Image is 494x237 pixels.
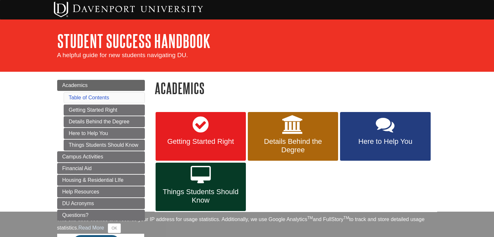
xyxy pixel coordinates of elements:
[345,137,425,146] span: Here to Help You
[69,95,109,100] a: Table of Contents
[156,112,246,161] a: Getting Started Right
[62,82,88,88] span: Academics
[248,112,338,161] a: Details Behind the Degree
[156,163,246,211] a: Things Students Should Know
[57,186,145,197] a: Help Resources
[62,189,99,194] span: Help Resources
[57,198,145,209] a: DU Acronyms
[64,116,145,127] a: Details Behind the Degree
[62,201,94,206] span: DU Acronyms
[340,112,430,161] a: Here to Help You
[160,137,241,146] span: Getting Started Right
[62,154,103,159] span: Campus Activities
[57,80,145,91] a: Academics
[155,80,437,96] h1: Academics
[64,140,145,151] a: Things Students Should Know
[57,175,145,186] a: Housing & Residential LIfe
[64,128,145,139] a: Here to Help You
[54,2,203,17] img: Davenport University
[62,212,89,218] span: Questions?
[62,166,92,171] span: Financial Aid
[57,52,188,58] span: A helpful guide for new students navigating DU.
[57,210,145,221] a: Questions?
[57,163,145,174] a: Financial Aid
[57,151,145,162] a: Campus Activities
[64,105,145,116] a: Getting Started Right
[57,31,210,51] a: Student Success Handbook
[253,137,333,154] span: Details Behind the Degree
[62,177,124,183] span: Housing & Residential LIfe
[160,188,241,205] span: Things Students Should Know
